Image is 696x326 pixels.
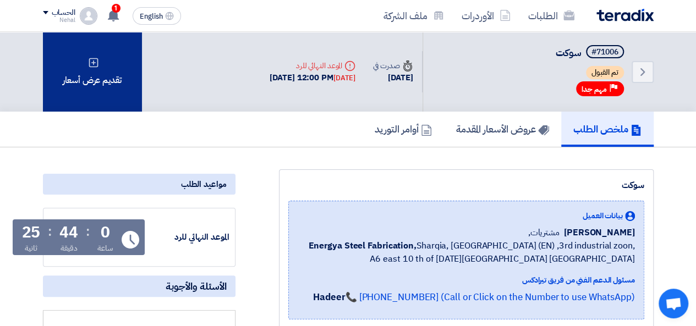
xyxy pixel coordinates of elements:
div: تقديم عرض أسعار [43,32,142,112]
a: الأوردرات [453,3,519,29]
div: الموعد النهائي للرد [270,60,355,71]
div: Nehal [43,17,75,23]
div: : [48,222,52,241]
div: الموعد النهائي للرد [147,231,229,244]
a: الطلبات [519,3,583,29]
span: تم القبول [586,66,624,79]
h5: أوامر التوريد [375,123,432,135]
div: مواعيد الطلب [43,174,235,195]
img: profile_test.png [80,7,97,25]
div: 44 [59,225,78,240]
div: 0 [101,225,110,240]
span: مهم جدا [582,84,607,95]
span: [PERSON_NAME] [564,226,635,239]
span: Sharqia, [GEOGRAPHIC_DATA] (EN) ,3rd industrial zoon, A6 east 10 th of [DATE][GEOGRAPHIC_DATA] [G... [298,239,635,266]
div: دقيقة [61,242,78,254]
h5: ملخص الطلب [573,123,642,135]
div: 25 [22,225,41,240]
div: [DATE] [373,71,413,84]
b: Energya Steel Fabrication, [308,239,416,252]
a: 📞 [PHONE_NUMBER] (Call or Click on the Number to use WhatsApp) [346,290,635,304]
h5: سوكت [556,45,626,60]
a: عروض الأسعار المقدمة [444,112,561,147]
h5: عروض الأسعار المقدمة [456,123,549,135]
span: بيانات العميل [583,210,623,222]
div: صدرت في [373,60,413,71]
span: English [140,13,163,20]
a: أوامر التوريد [363,112,444,147]
img: Teradix logo [596,9,654,21]
span: الأسئلة والأجوبة [166,280,227,292]
a: ملخص الطلب [561,112,654,147]
div: : [86,222,90,241]
span: مشتريات, [528,226,559,239]
strong: Hadeer [313,290,345,304]
button: English [133,7,181,25]
div: #71006 [591,48,618,56]
span: 1 [112,4,120,13]
div: ساعة [97,242,113,254]
div: [DATE] [333,73,355,84]
div: الحساب [52,8,75,18]
div: ثانية [25,242,37,254]
div: مسئول الدعم الفني من فريق تيرادكس [298,274,635,286]
div: سوكت [288,179,644,192]
a: Open chat [659,289,688,318]
div: [DATE] 12:00 PM [270,71,355,84]
a: ملف الشركة [375,3,453,29]
span: سوكت [556,45,582,60]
